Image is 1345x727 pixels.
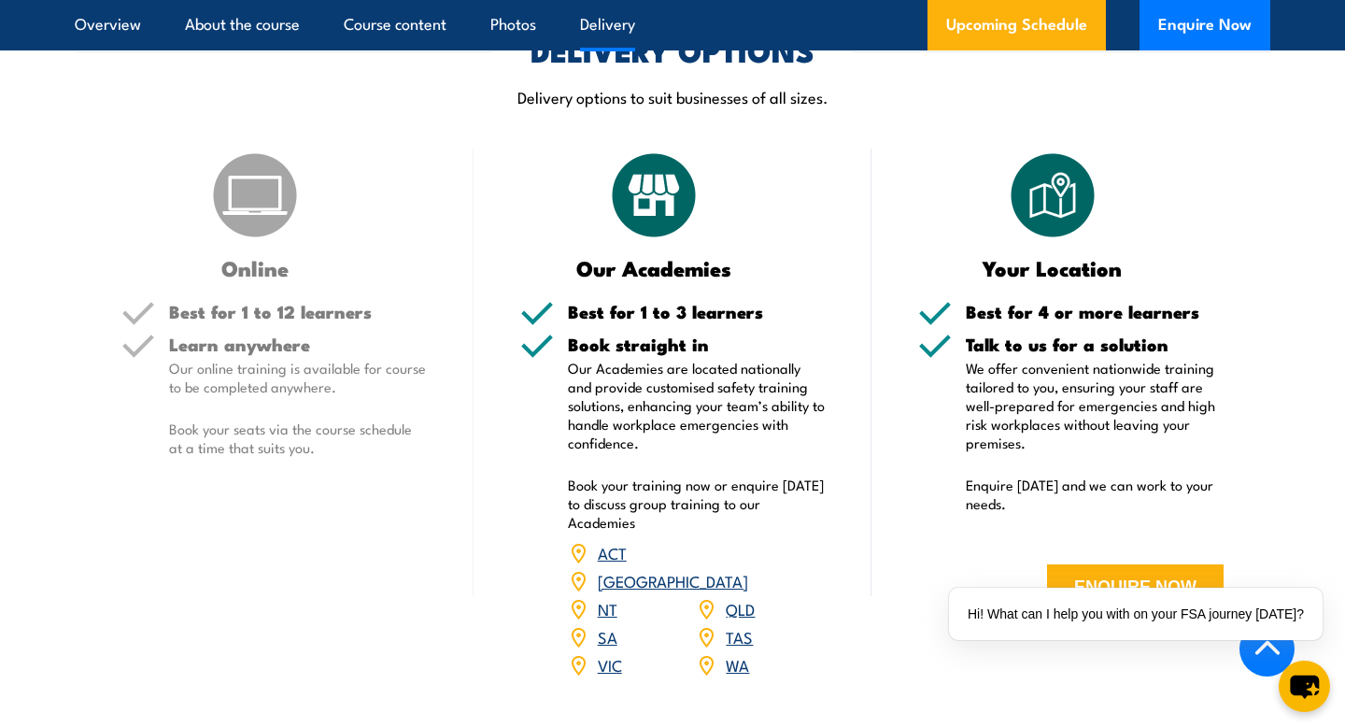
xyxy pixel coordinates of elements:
h3: Your Location [918,257,1186,278]
a: VIC [598,653,622,676]
h3: Online [121,257,389,278]
h5: Talk to us for a solution [966,335,1224,353]
h5: Best for 1 to 12 learners [169,303,427,321]
p: We offer convenient nationwide training tailored to you, ensuring your staff are well-prepared fo... [966,359,1224,452]
h2: DELIVERY OPTIONS [531,36,814,63]
p: Our online training is available for course to be completed anywhere. [169,359,427,396]
a: SA [598,625,617,648]
h3: Our Academies [520,257,788,278]
div: Hi! What can I help you with on your FSA journey [DATE]? [949,588,1323,640]
a: [GEOGRAPHIC_DATA] [598,569,748,592]
h5: Best for 1 to 3 learners [568,303,826,321]
p: Enquire [DATE] and we can work to your needs. [966,476,1224,513]
h5: Best for 4 or more learners [966,303,1224,321]
a: ACT [598,541,627,563]
button: chat-button [1279,661,1330,712]
a: QLD [726,597,755,620]
button: ENQUIRE NOW [1047,564,1224,615]
h5: Learn anywhere [169,335,427,353]
p: Delivery options to suit businesses of all sizes. [75,86,1270,107]
a: NT [598,597,617,620]
p: Our Academies are located nationally and provide customised safety training solutions, enhancing ... [568,359,826,452]
a: TAS [726,625,753,648]
p: Book your training now or enquire [DATE] to discuss group training to our Academies [568,476,826,532]
p: Book your seats via the course schedule at a time that suits you. [169,420,427,457]
a: WA [726,653,749,676]
h5: Book straight in [568,335,826,353]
